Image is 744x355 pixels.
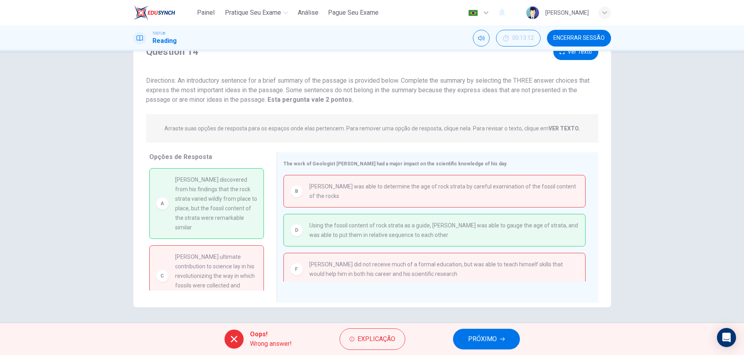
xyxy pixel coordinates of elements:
[133,5,193,21] a: EduSynch logo
[547,30,611,47] button: Encerrar Sessão
[298,8,318,17] span: Análise
[290,224,303,237] div: D
[193,6,219,20] button: Painel
[149,153,212,161] span: Opções de Resposta
[197,8,215,17] span: Painel
[175,252,257,300] span: [PERSON_NAME] ultimate contribution to science lay in his revolutionizing the way in which fossil...
[290,263,303,275] div: F
[526,6,539,19] img: Profile picture
[325,6,382,20] button: Pague Seu Exame
[468,334,497,345] span: PRÓXIMO
[295,6,322,20] button: Análise
[250,339,292,349] span: Wrong answer!
[717,328,736,347] div: Open Intercom Messenger
[357,334,395,345] span: Explicação
[146,45,198,58] h4: Question 14
[152,36,177,46] h1: Reading
[309,260,579,279] span: [PERSON_NAME] did not receive much of a formal education, but was able to teach himself skills th...
[340,328,405,350] button: Explicação
[222,6,291,20] button: Pratique seu exame
[225,8,281,17] span: Pratique seu exame
[283,161,508,167] span: The work of Geologist [PERSON_NAME] had a major impact on the scientific knowledge of his day.
[164,125,580,132] p: Arraste suas opções de resposta para os espaços onde elas pertencem. Para remover uma opção de re...
[175,175,257,232] span: [PERSON_NAME] discovered from his findings that the rock strata varied wildly from place to place...
[266,96,353,103] strong: Esta pergunta vale 2 pontos.
[133,5,175,21] img: EduSynch logo
[309,221,579,240] span: Using the fossil content of rock strata as a guide, [PERSON_NAME] was able to gauge the age of st...
[553,44,598,60] button: Ver Texto
[545,8,589,17] div: [PERSON_NAME]
[496,30,541,47] button: 00:13:12
[473,30,490,47] div: Silenciar
[328,8,379,17] span: Pague Seu Exame
[553,35,605,41] span: Encerrar Sessão
[453,329,520,349] button: PRÓXIMO
[156,197,169,210] div: A
[468,10,478,16] img: pt
[549,125,580,132] strong: VER TEXTO.
[156,270,169,282] div: C
[146,77,590,103] span: Directions: An introductory sentence for a brief summary of the passage is provided below. Comple...
[290,185,303,198] div: B
[309,182,579,201] span: [PERSON_NAME] was able to determine the age of rock strata by careful examination of the fossil c...
[512,35,534,41] span: 00:13:12
[152,31,165,36] span: TOEFL®
[250,330,292,339] span: Oops!
[496,30,541,47] div: Esconder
